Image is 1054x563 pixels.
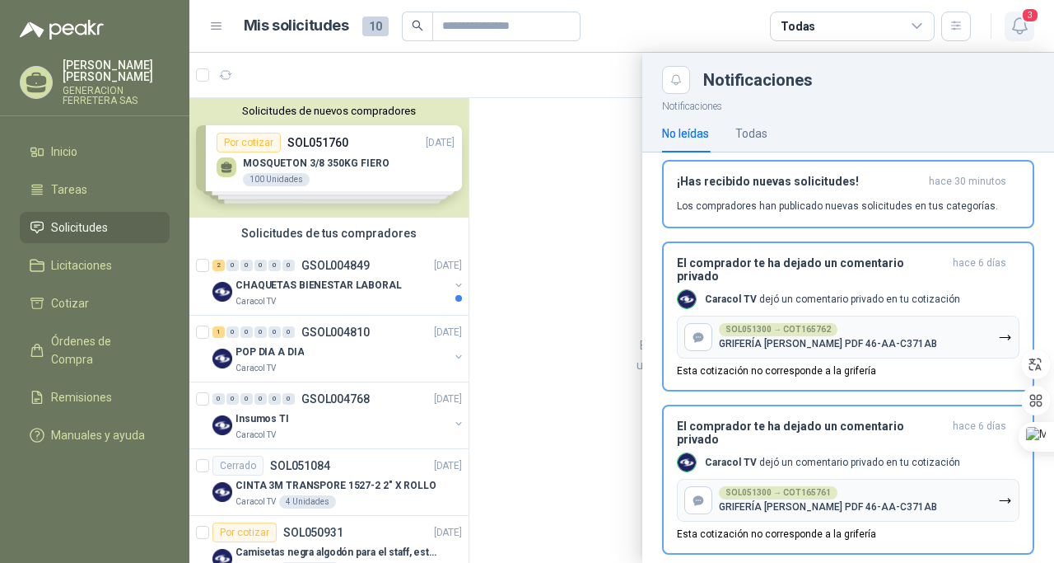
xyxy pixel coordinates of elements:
[244,14,349,38] h1: Mis solicitudes
[20,136,170,167] a: Inicio
[20,212,170,243] a: Solicitudes
[719,486,837,500] div: SOL051300 → COT165761
[703,72,1034,88] div: Notificaciones
[51,332,154,368] span: Órdenes de Compra
[20,420,170,451] a: Manuales y ayuda
[953,420,1006,446] span: hace 6 días
[51,426,145,444] span: Manuales y ayuda
[662,66,690,94] button: Close
[662,160,1034,228] button: ¡Has recibido nuevas solicitudes!hace 30 minutos Los compradores han publicado nuevas solicitudes...
[20,250,170,281] a: Licitaciones
[51,143,77,161] span: Inicio
[677,365,876,377] p: Esta cotización no corresponde a la grifería
[63,86,170,106] p: GENERACION FERRETERA SAS
[705,456,960,470] p: dejó un comentario privado en tu cotización
[719,501,937,513] p: GRIFERÍA [PERSON_NAME] PDF 46-AA-C371AB
[677,199,998,213] p: Los compradores han publicado nuevas solicitudes en tus categorías.
[677,316,1019,359] button: SOL051300 → COT165762GRIFERÍA [PERSON_NAME] PDF 46-AA-C371AB
[678,453,696,472] img: Company Logo
[929,175,1006,189] span: hace 30 minutos
[642,94,1054,115] p: Notificaciones
[20,20,104,40] img: Logo peakr
[20,326,170,375] a: Órdenes de Compra
[51,218,108,237] span: Solicitudes
[20,288,170,319] a: Cotizar
[51,181,87,199] span: Tareas
[1005,12,1034,41] button: 3
[677,256,946,283] h3: El comprador te ha dejado un comentario privado
[719,323,837,336] div: SOL051300 → COT165762
[63,59,170,82] p: [PERSON_NAME] [PERSON_NAME]
[719,338,937,350] p: GRIFERÍA [PERSON_NAME] PDF 46-AA-C371AB
[953,256,1006,283] span: hace 6 días
[662,405,1034,555] button: El comprador te ha dejado un comentario privadohace 6 días Company LogoCaracol TV dejó un comenta...
[662,124,709,143] div: No leídas
[412,20,423,31] span: search
[662,242,1034,392] button: El comprador te ha dejado un comentario privadohace 6 días Company LogoCaracol TV dejó un comenta...
[705,293,757,305] b: Caracol TV
[735,124,767,143] div: Todas
[1021,7,1039,23] span: 3
[677,528,876,540] p: Esta cotización no corresponde a la grifería
[20,382,170,413] a: Remisiones
[51,294,89,312] span: Cotizar
[705,293,960,307] p: dejó un comentario privado en tu cotización
[362,16,389,36] span: 10
[20,174,170,205] a: Tareas
[781,17,815,35] div: Todas
[51,256,112,274] span: Licitaciones
[51,388,112,406] span: Remisiones
[705,457,757,468] b: Caracol TV
[677,420,946,446] h3: El comprador te ha dejado un comentario privado
[678,290,696,308] img: Company Logo
[677,175,922,189] h3: ¡Has recibido nuevas solicitudes!
[677,479,1019,522] button: SOL051300 → COT165761GRIFERÍA [PERSON_NAME] PDF 46-AA-C371AB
